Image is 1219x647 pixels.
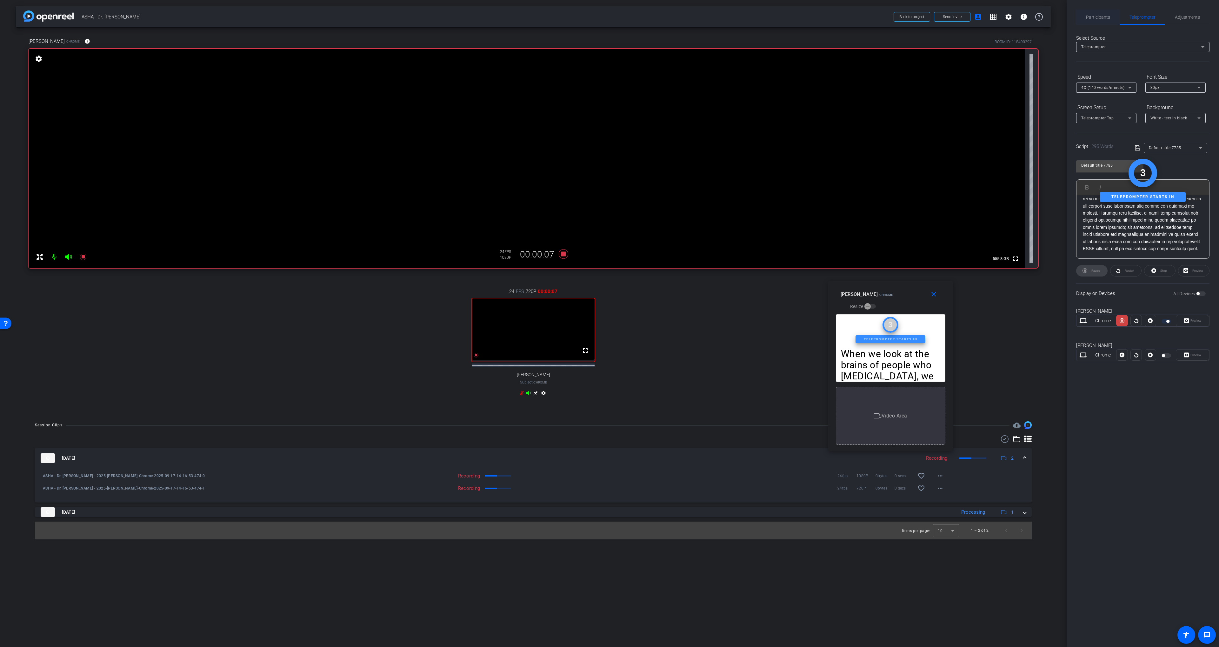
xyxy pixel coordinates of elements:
span: ASHA - Dr. [PERSON_NAME] - 2025-[PERSON_NAME]-Chrome-2025-09-17-14-16-53-474-1 [43,485,296,491]
div: Items per page: [902,528,930,534]
span: [PERSON_NAME] [517,372,550,377]
mat-icon: close [930,290,938,298]
span: 720P [526,288,536,295]
p: When we look at the brains of people who [MEDICAL_DATA], we don’t see one single “problem spot.” ... [841,348,940,504]
span: ASHA - Dr. [PERSON_NAME] - 2025-[PERSON_NAME]-Chrome-2025-09-17-14-16-53-474-0 [43,473,296,479]
div: Teleprompter starts in [1100,192,1186,202]
mat-icon: fullscreen [582,347,589,354]
div: Screen Setup [1076,102,1136,113]
span: Teleprompter Top [1081,116,1114,120]
div: 3 [888,321,893,329]
span: 24fps [837,485,856,491]
div: Session Clips [35,422,63,428]
span: [DATE] [62,509,75,516]
mat-icon: cloud_upload [1013,421,1021,429]
img: thumb-nail [41,453,55,463]
mat-icon: accessibility [1182,631,1190,639]
span: 2 [1011,455,1014,462]
label: Resize [850,303,865,310]
mat-icon: favorite_border [917,472,925,480]
span: Adjustments [1175,15,1200,19]
span: Send invite [943,14,962,19]
span: Teleprompter [1129,15,1156,19]
div: 1080P [500,255,516,260]
img: thumb-nail [41,507,55,517]
span: White - text in black [1150,116,1187,120]
div: Speed [1076,72,1136,83]
span: ASHA - Dr. [PERSON_NAME] [82,10,890,23]
div: 00:00:07 [516,249,558,260]
button: Previous page [999,523,1014,538]
span: 30px [1150,85,1160,90]
span: 0bytes [876,485,895,491]
span: Default title 7785 [1149,146,1181,150]
mat-icon: settings [1005,13,1012,21]
span: Chrome [879,293,893,297]
span: Chrome [534,381,547,384]
span: Video Area [882,412,907,418]
span: 295 Words [1091,143,1114,149]
span: 4X (140 words/minute) [1081,85,1125,90]
mat-icon: info [1020,13,1028,21]
div: Recording [296,473,483,479]
button: Next page [1014,523,1029,538]
span: 24fps [837,473,856,479]
span: [PERSON_NAME] [841,291,878,297]
div: [PERSON_NAME] [1076,342,1209,349]
div: Processing [958,509,988,516]
span: 00:00:07 [538,288,557,295]
span: Teleprompter [1081,45,1106,49]
div: 1 – 2 of 2 [971,527,989,534]
div: Teleprompter starts in [856,335,925,343]
div: Font Size [1145,72,1206,83]
mat-icon: settings [34,55,43,63]
div: Select Source [1076,35,1209,42]
div: Recording [923,455,950,462]
div: 24 [500,249,516,254]
div: Recording [296,485,483,491]
mat-icon: account_box [974,13,982,21]
span: 0 secs [895,473,914,479]
span: [PERSON_NAME] [29,38,65,45]
mat-icon: settings [540,390,547,398]
div: Chrome [1090,352,1116,358]
mat-icon: fullscreen [1012,255,1019,263]
span: - [533,380,534,384]
div: ROOM ID: 118490297 [995,39,1032,45]
mat-icon: grid_on [989,13,997,21]
span: 720P [856,485,876,491]
span: [DATE] [62,455,75,462]
span: Back to project [899,15,924,19]
span: Participants [1086,15,1110,19]
div: Background [1145,102,1206,113]
span: Destinations for your clips [1013,421,1021,429]
span: 555.8 GB [990,255,1011,263]
div: [PERSON_NAME] [1076,308,1209,315]
mat-icon: info [84,38,90,44]
mat-icon: favorite_border [917,484,925,492]
span: 0bytes [876,473,895,479]
div: Script [1076,143,1126,150]
div: 3 [1140,166,1146,180]
span: 1080P [856,473,876,479]
span: 1 [1011,509,1014,516]
span: Subject [520,379,547,385]
mat-icon: more_horiz [936,472,944,480]
span: 24 [509,288,514,295]
label: All Devices [1173,290,1196,297]
img: app-logo [23,10,74,22]
span: FPS [516,288,524,295]
span: Chrome [66,39,80,44]
mat-icon: more_horiz [936,484,944,492]
img: Session clips [1024,421,1032,429]
mat-icon: message [1203,631,1211,639]
span: FPS [504,250,511,254]
div: Display on Devices [1076,283,1209,303]
div: Chrome [1090,317,1116,324]
span: 0 secs [895,485,914,491]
